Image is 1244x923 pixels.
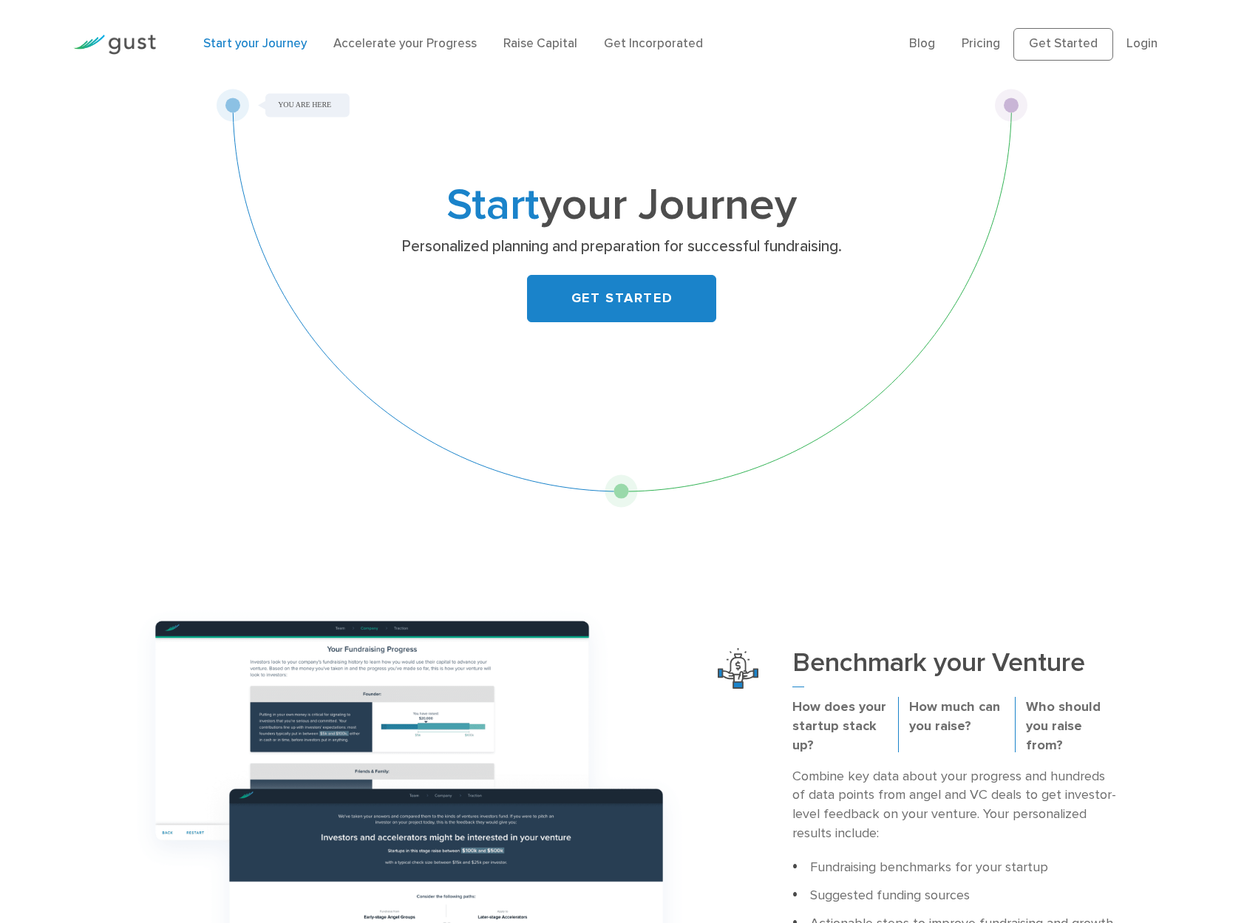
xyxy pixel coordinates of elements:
img: Benchmark Your Venture [718,648,758,689]
a: GET STARTED [527,275,716,322]
a: Get Started [1013,28,1113,61]
h3: Benchmark your Venture [792,648,1121,687]
h1: your Journey [330,185,914,226]
li: Fundraising benchmarks for your startup [792,858,1121,877]
a: Blog [909,36,935,51]
p: Combine key data about your progress and hundreds of data points from angel and VC deals to get i... [792,767,1121,844]
a: Pricing [962,36,1000,51]
a: Get Incorporated [604,36,703,51]
p: Personalized planning and preparation for successful fundraising. [336,236,908,257]
li: Suggested funding sources [792,886,1121,905]
p: Who should you raise from? [1026,698,1121,755]
a: Accelerate your Progress [333,36,477,51]
p: How much can you raise? [909,698,1004,736]
a: Start your Journey [203,36,307,51]
a: Raise Capital [503,36,577,51]
a: Login [1126,36,1158,51]
span: Start [446,179,540,231]
p: How does your startup stack up? [792,698,887,755]
img: Gust Logo [73,35,156,55]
